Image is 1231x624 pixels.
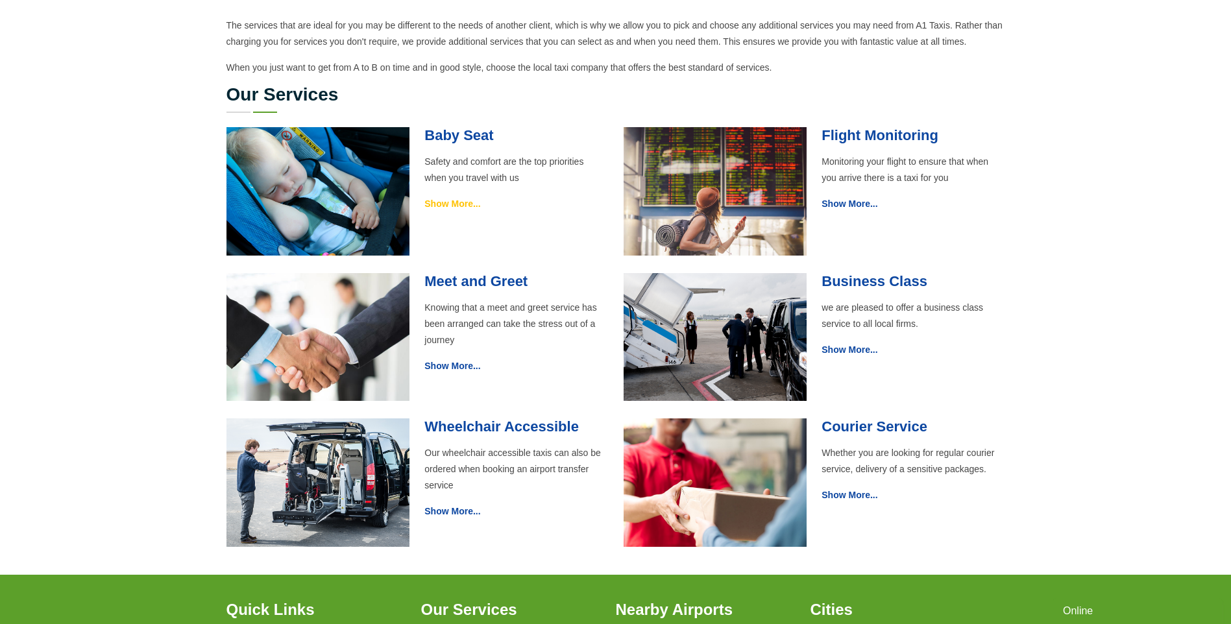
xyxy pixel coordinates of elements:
h2: Our Services [226,86,1005,104]
a: Show More... [822,198,877,209]
a: Courier Service [822,418,927,435]
p: Safety and comfort are the top priorities when you travel with us [424,154,607,186]
p: Knowing that a meet and greet service has been arranged can take the stress out of a journey [424,300,607,348]
h3: Nearby Airports [616,601,795,619]
img: Business Class Taxis [624,273,807,402]
a: Baby Seat [424,127,493,143]
a: Meet and Greet [424,273,528,289]
p: When you just want to get from A to B on time and in good style, choose the local taxi company th... [226,60,1005,76]
a: Flight Monitoring [822,127,938,143]
p: Whether you are looking for regular courier service, delivery of a sensitive packages. [822,445,1005,477]
h3: Our Services [421,601,600,619]
a: Business Class [822,273,927,289]
h3: Quick Links [226,601,406,619]
p: Our wheelchair accessible taxis can also be ordered when booking an airport transfer service [424,445,607,494]
a: Show More... [424,506,480,516]
a: Show More... [424,198,480,209]
p: The services that are ideal for you may be different to the needs of another client, which is why... [226,18,1005,50]
img: Baby Seat [226,127,409,256]
a: Show More... [822,490,877,500]
a: Wheelchair Accessible [424,418,579,435]
img: Wheelchair Accessibility [226,418,409,547]
a: Show More... [822,344,877,355]
a: Show More... [424,361,480,371]
iframe: chat widget [1053,595,1225,624]
h3: Cities [811,601,990,619]
p: we are pleased to offer a business class service to all local firms. [822,300,1005,332]
img: Meet and Greet [226,273,409,402]
p: Monitoring your flight to ensure that when you arrive there is a taxi for you [822,154,1005,186]
img: Courier Service [624,418,807,547]
img: Flight Monitoring [624,127,807,256]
